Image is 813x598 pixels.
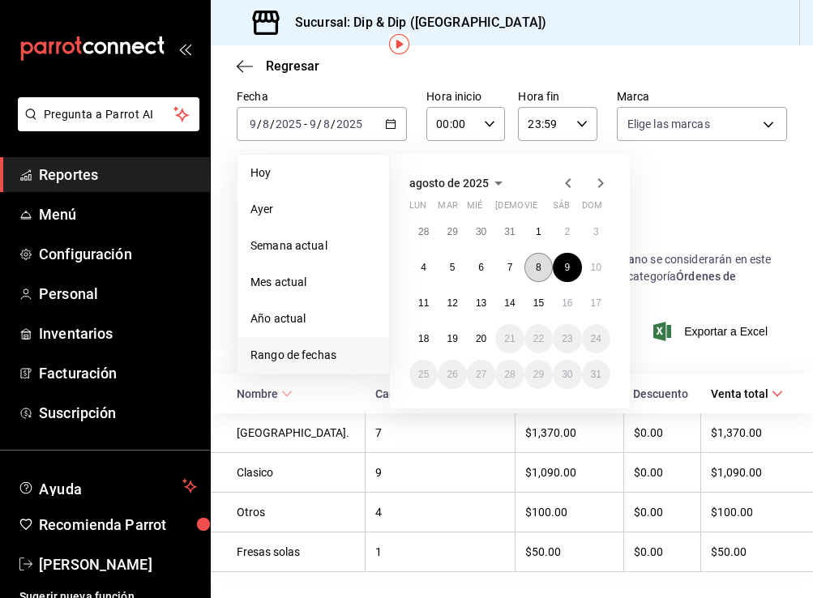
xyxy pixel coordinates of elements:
[39,476,176,496] span: Ayuda
[562,333,572,344] abbr: 23 de agosto de 2025
[553,324,581,353] button: 23 de agosto de 2025
[525,506,613,519] div: $100.00
[262,117,270,130] input: --
[536,262,541,273] abbr: 8 de agosto de 2025
[282,13,546,32] h3: Sucursal: Dip & Dip ([GEOGRAPHIC_DATA])
[495,200,591,217] abbr: jueves
[504,369,515,380] abbr: 28 de agosto de 2025
[409,324,438,353] button: 18 de agosto de 2025
[237,545,355,558] div: Fresas solas
[591,297,601,309] abbr: 17 de agosto de 2025
[634,545,691,558] div: $0.00
[478,262,484,273] abbr: 6 de agosto de 2025
[582,217,610,246] button: 3 de agosto de 2025
[533,333,544,344] abbr: 22 de agosto de 2025
[250,201,376,218] span: Ayer
[495,217,524,246] button: 31 de julio de 2025
[375,426,505,439] div: 7
[617,91,787,102] label: Marca
[711,545,787,558] div: $50.00
[553,253,581,282] button: 9 de agosto de 2025
[582,253,610,282] button: 10 de agosto de 2025
[634,426,691,439] div: $0.00
[317,117,322,130] span: /
[447,369,457,380] abbr: 26 de agosto de 2025
[447,333,457,344] abbr: 19 de agosto de 2025
[409,173,508,193] button: agosto de 2025
[39,322,197,344] span: Inventarios
[270,117,275,130] span: /
[409,253,438,282] button: 4 de agosto de 2025
[533,369,544,380] abbr: 29 de agosto de 2025
[582,288,610,318] button: 17 de agosto de 2025
[39,553,197,575] span: [PERSON_NAME]
[275,117,302,130] input: ----
[467,324,495,353] button: 20 de agosto de 2025
[178,42,191,55] button: open_drawer_menu
[375,506,505,519] div: 4
[591,262,601,273] abbr: 10 de agosto de 2025
[562,297,572,309] abbr: 16 de agosto de 2025
[237,58,319,74] button: Regresar
[418,369,429,380] abbr: 25 de agosto de 2025
[331,117,336,130] span: /
[304,117,307,130] span: -
[39,283,197,305] span: Personal
[39,514,197,536] span: Recomienda Parrot
[375,466,505,479] div: 9
[518,91,597,102] label: Hora fin
[627,116,710,132] span: Elige las marcas
[39,243,197,265] span: Configuración
[564,262,570,273] abbr: 9 de agosto de 2025
[11,117,199,135] a: Pregunta a Parrot AI
[593,226,599,237] abbr: 3 de agosto de 2025
[711,506,787,519] div: $100.00
[582,200,602,217] abbr: domingo
[447,226,457,237] abbr: 29 de julio de 2025
[250,164,376,182] span: Hoy
[495,360,524,389] button: 28 de agosto de 2025
[507,262,513,273] abbr: 7 de agosto de 2025
[309,117,317,130] input: --
[39,164,197,186] span: Reportes
[250,347,376,364] span: Rango de fechas
[418,226,429,237] abbr: 28 de julio de 2025
[524,217,553,246] button: 1 de agosto de 2025
[375,387,500,400] span: Cantidad de artículos
[504,226,515,237] abbr: 31 de julio de 2025
[553,288,581,318] button: 16 de agosto de 2025
[39,203,197,225] span: Menú
[426,91,505,102] label: Hora inicio
[524,360,553,389] button: 29 de agosto de 2025
[467,288,495,318] button: 13 de agosto de 2025
[476,369,486,380] abbr: 27 de agosto de 2025
[525,466,613,479] div: $1,090.00
[438,217,466,246] button: 29 de julio de 2025
[476,226,486,237] abbr: 30 de julio de 2025
[634,506,691,519] div: $0.00
[421,262,426,273] abbr: 4 de agosto de 2025
[504,297,515,309] abbr: 14 de agosto de 2025
[418,333,429,344] abbr: 18 de agosto de 2025
[525,545,613,558] div: $50.00
[438,324,466,353] button: 19 de agosto de 2025
[582,360,610,389] button: 31 de agosto de 2025
[389,34,409,54] img: Tooltip marker
[495,324,524,353] button: 21 de agosto de 2025
[467,217,495,246] button: 30 de julio de 2025
[467,253,495,282] button: 6 de agosto de 2025
[237,387,293,400] span: Nombre
[257,117,262,130] span: /
[524,253,553,282] button: 8 de agosto de 2025
[409,288,438,318] button: 11 de agosto de 2025
[562,369,572,380] abbr: 30 de agosto de 2025
[553,360,581,389] button: 30 de agosto de 2025
[553,200,570,217] abbr: sábado
[495,253,524,282] button: 7 de agosto de 2025
[250,237,376,254] span: Semana actual
[438,288,466,318] button: 12 de agosto de 2025
[450,262,456,273] abbr: 5 de agosto de 2025
[524,324,553,353] button: 22 de agosto de 2025
[634,466,691,479] div: $0.00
